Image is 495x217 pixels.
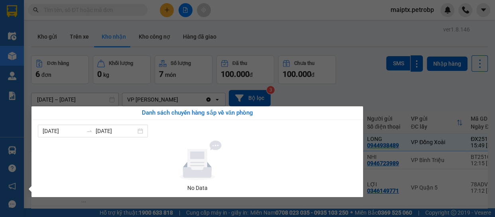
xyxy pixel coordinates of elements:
div: Danh sách chuyến hàng sắp về văn phòng [38,108,357,118]
span: to [86,128,92,134]
input: Đến ngày [96,127,136,135]
span: swap-right [86,128,92,134]
div: No Data [41,184,354,192]
input: Từ ngày [43,127,83,135]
